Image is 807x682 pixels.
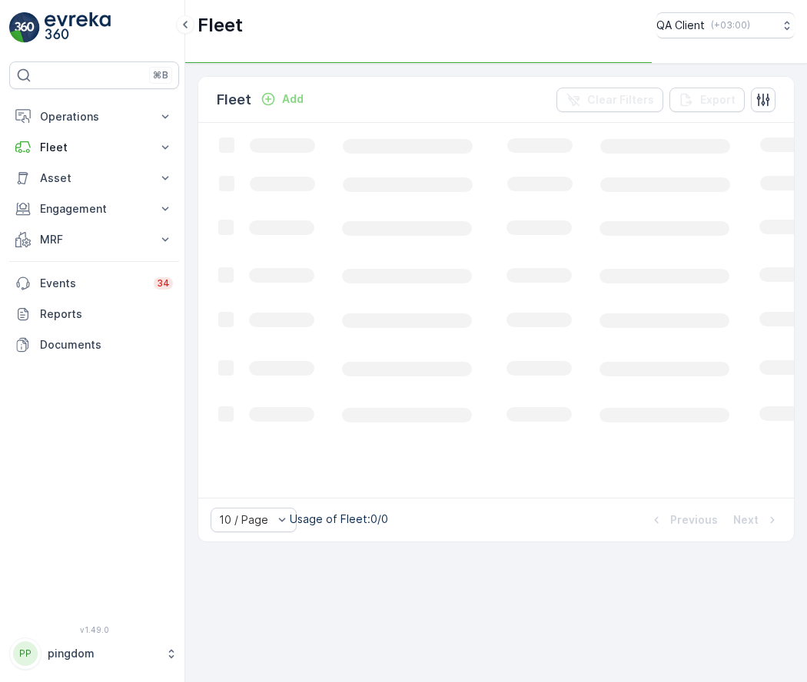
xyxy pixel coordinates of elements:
[9,224,179,255] button: MRF
[290,511,388,527] p: Usage of Fleet : 0/0
[40,232,148,247] p: MRF
[13,641,38,666] div: PP
[40,337,173,353] p: Documents
[9,101,179,132] button: Operations
[9,299,179,329] a: Reports
[733,512,759,528] p: Next
[656,12,795,38] button: QA Client(+03:00)
[153,69,168,81] p: ⌘B
[670,512,718,528] p: Previous
[711,19,750,31] p: ( +03:00 )
[669,88,745,112] button: Export
[40,276,144,291] p: Events
[556,88,663,112] button: Clear Filters
[9,268,179,299] a: Events34
[40,140,148,155] p: Fleet
[48,646,158,661] p: pingdom
[656,18,705,33] p: QA Client
[9,625,179,634] span: v 1.49.0
[40,201,148,217] p: Engagement
[9,194,179,224] button: Engagement
[9,12,40,43] img: logo
[282,91,304,107] p: Add
[254,90,310,108] button: Add
[9,132,179,163] button: Fleet
[647,511,719,529] button: Previous
[700,92,736,108] p: Export
[198,13,243,38] p: Fleet
[587,92,654,108] p: Clear Filters
[40,306,173,322] p: Reports
[157,277,170,290] p: 34
[9,163,179,194] button: Asset
[40,109,148,124] p: Operations
[9,329,179,360] a: Documents
[9,637,179,670] button: PPpingdom
[732,511,782,529] button: Next
[45,12,111,43] img: logo_light-DOdMpM7g.png
[40,170,148,186] p: Asset
[217,89,251,111] p: Fleet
